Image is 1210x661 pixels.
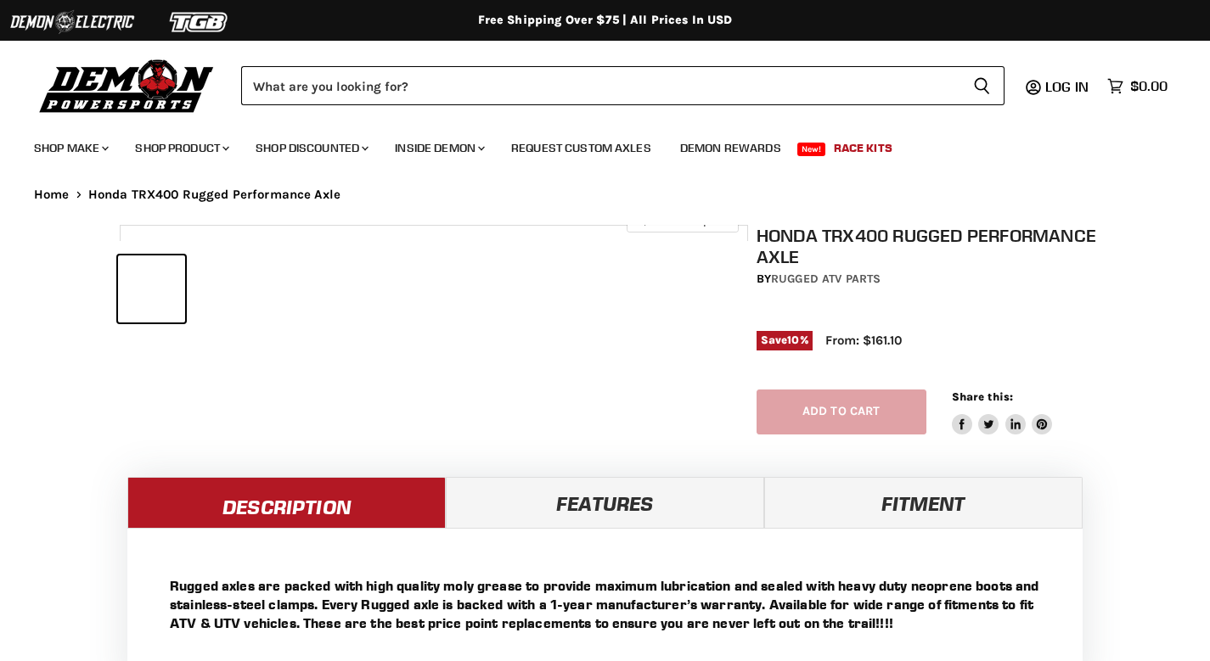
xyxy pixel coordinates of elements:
[825,333,902,348] span: From: $161.10
[136,6,263,38] img: TGB Logo 2
[1038,79,1099,94] a: Log in
[262,255,329,322] button: IMAGE thumbnail
[243,131,379,165] a: Shop Discounted
[1130,78,1168,94] span: $0.00
[821,131,905,165] a: Race Kits
[667,131,794,165] a: Demon Rewards
[34,55,220,115] img: Demon Powersports
[787,333,799,346] span: 10
[952,389,1053,434] aside: Share this:
[1099,74,1176,98] a: $0.00
[122,131,239,165] a: Shop Product
[797,143,826,156] span: New!
[382,131,495,165] a: Inside Demon
[635,214,729,227] span: Click to expand
[170,576,1040,632] p: Rugged axles are packed with high quality moly grease to provide maximum lubrication and sealed w...
[190,255,257,322] button: IMAGE thumbnail
[771,272,881,286] a: Rugged ATV Parts
[88,188,340,202] span: Honda TRX400 Rugged Performance Axle
[34,188,70,202] a: Home
[952,390,1013,403] span: Share this:
[1045,78,1089,95] span: Log in
[498,131,664,165] a: Request Custom Axles
[757,225,1100,267] h1: Honda TRX400 Rugged Performance Axle
[118,255,185,322] button: IMAGE thumbnail
[241,66,960,105] input: Search
[21,124,1163,165] ul: Main menu
[241,66,1005,105] form: Product
[757,270,1100,288] div: by
[8,6,136,38] img: Demon Electric Logo 2
[764,477,1083,528] a: Fitment
[960,66,1005,105] button: Search
[21,131,119,165] a: Shop Make
[446,477,764,528] a: Features
[757,331,813,350] span: Save %
[127,477,446,528] a: Description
